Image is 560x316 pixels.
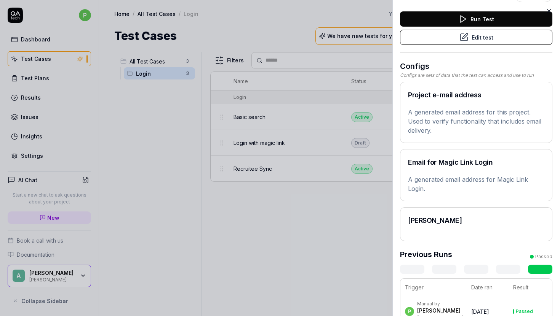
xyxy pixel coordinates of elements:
[408,175,544,193] p: A generated email address for Magic Link Login.
[417,301,464,307] div: Manual by
[400,72,552,79] div: Configs are sets of data that the test can access and use to run
[400,60,552,72] h3: Configs
[408,108,544,135] p: A generated email address for this project. Used to verify functionality that includes email deli...
[516,309,533,314] div: Passed
[535,253,552,260] div: Passed
[408,215,544,225] h2: [PERSON_NAME]
[400,11,552,27] button: Run Test
[467,279,509,296] th: Date ran
[400,249,452,260] h3: Previous Runs
[408,90,544,100] h2: Project e-mail address
[405,307,414,316] span: p
[471,308,489,315] time: [DATE]
[400,279,467,296] th: Trigger
[408,157,544,167] h2: Email for Magic Link Login
[400,30,552,45] button: Edit test
[509,279,552,296] th: Result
